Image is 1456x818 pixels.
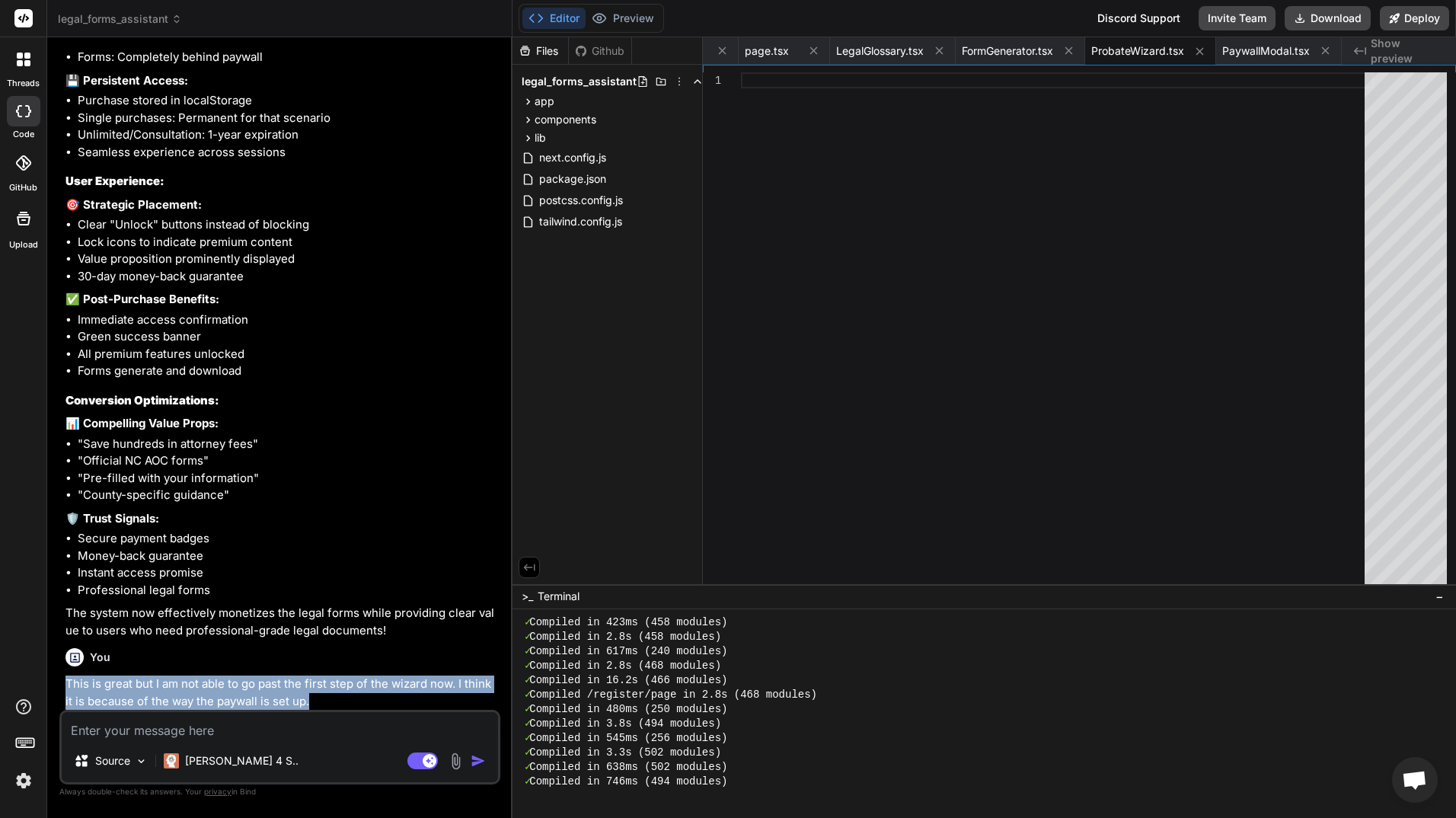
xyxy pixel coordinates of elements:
span: Show preview [1371,36,1444,66]
span: Terminal [538,589,580,604]
div: Open chat [1392,757,1438,803]
span: FormGenerator.tsx [962,43,1053,59]
div: Github [569,43,631,59]
span: PaywallModal.tsx [1222,43,1310,59]
span: components [535,112,596,127]
span: Compiled in 423ms (458 modules) [529,615,727,630]
li: Immediate access confirmation [78,312,497,329]
li: 30-day money-back guarantee [78,268,497,286]
li: Forms generate and download [78,363,497,380]
li: Green success banner [78,328,497,346]
li: "County-specific guidance" [78,487,497,504]
button: Preview [586,8,660,29]
p: This is great but I am not able to go past the first step of the wizard now. I think it is becaus... [65,676,497,710]
span: privacy [204,787,231,796]
li: Unlimited/Consultation: 1-year expiration [78,126,497,144]
span: ✓ [525,615,529,630]
strong: 📊 Compelling Value Props: [65,416,219,430]
label: threads [7,77,40,90]
span: postcss.config.js [538,191,624,209]
span: lib [535,130,546,145]
span: Compiled /register/page in 2.8s (468 modules) [529,688,817,702]
li: Secure payment badges [78,530,497,548]
h6: You [90,650,110,665]
li: Professional legal forms [78,582,497,599]
span: ProbateWizard.tsx [1091,43,1184,59]
span: tailwind.config.js [538,212,624,231]
strong: User Experience: [65,174,164,188]
p: Source [95,753,130,768]
img: icon [471,753,486,768]
li: Forms: Completely behind paywall [78,49,497,66]
li: Instant access promise [78,564,497,582]
p: Always double-check its answers. Your in Bind [59,784,500,799]
span: ✓ [525,702,529,717]
span: ✓ [525,659,529,673]
li: Value proposition prominently displayed [78,251,497,268]
label: GitHub [9,181,37,194]
li: "Pre-filled with your information" [78,470,497,487]
li: Money-back guarantee [78,548,497,565]
img: settings [11,768,37,794]
span: ✓ [525,644,529,659]
img: attachment [447,752,465,770]
p: [PERSON_NAME] 4 S.. [185,753,299,768]
button: Deploy [1380,6,1449,30]
strong: ✅ Post-Purchase Benefits: [65,292,219,306]
span: ✓ [525,673,529,688]
span: ✓ [525,630,529,644]
img: Claude 4 Sonnet [164,753,179,768]
li: Clear "Unlock" buttons instead of blocking [78,216,497,234]
span: ✓ [525,717,529,731]
strong: 🛡️ Trust Signals: [65,511,159,526]
span: Compiled in 2.8s (458 modules) [529,630,721,644]
span: page.tsx [745,43,789,59]
div: Files [512,43,568,59]
div: Discord Support [1088,6,1189,30]
button: − [1432,584,1447,609]
strong: Conversion Optimizations: [65,393,219,407]
li: Single purchases: Permanent for that scenario [78,110,497,127]
span: ✓ [525,775,529,789]
div: 1 [703,72,721,88]
span: ✓ [525,760,529,775]
span: Compiled in 638ms (502 modules) [529,760,727,775]
span: package.json [538,170,608,188]
span: Compiled in 480ms (250 modules) [529,702,727,717]
span: ✓ [525,731,529,746]
strong: 🎯 Strategic Placement: [65,197,202,212]
span: next.config.js [538,149,608,167]
span: Compiled in 3.8s (494 modules) [529,717,721,731]
button: Invite Team [1199,6,1276,30]
span: app [535,94,554,109]
li: Purchase stored in localStorage [78,92,497,110]
span: >_ [522,589,533,604]
li: Lock icons to indicate premium content [78,234,497,251]
button: Download [1285,6,1371,30]
p: The system now effectively monetizes the legal forms while providing clear value to users who nee... [65,605,497,639]
label: Upload [9,238,38,251]
img: Pick Models [135,755,148,768]
span: ✓ [525,746,529,760]
span: Compiled in 3.3s (502 modules) [529,746,721,760]
span: Compiled in 617ms (240 modules) [529,644,727,659]
label: code [13,128,34,141]
span: Compiled in 545ms (256 modules) [529,731,727,746]
li: Seamless experience across sessions [78,144,497,161]
span: legal_forms_assistant [58,11,182,27]
strong: 💾 Persistent Access: [65,73,188,88]
button: Editor [522,8,586,29]
span: − [1435,589,1444,604]
span: ✓ [525,688,529,702]
span: Compiled in 746ms (494 modules) [529,775,727,789]
li: "Official NC AOC forms" [78,452,497,470]
span: LegalGlossary.tsx [836,43,924,59]
span: Compiled in 2.8s (468 modules) [529,659,721,673]
li: "Save hundreds in attorney fees" [78,436,497,453]
span: legal_forms_assistant [522,74,637,89]
li: All premium features unlocked [78,346,497,363]
span: Compiled in 16.2s (466 modules) [529,673,727,688]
